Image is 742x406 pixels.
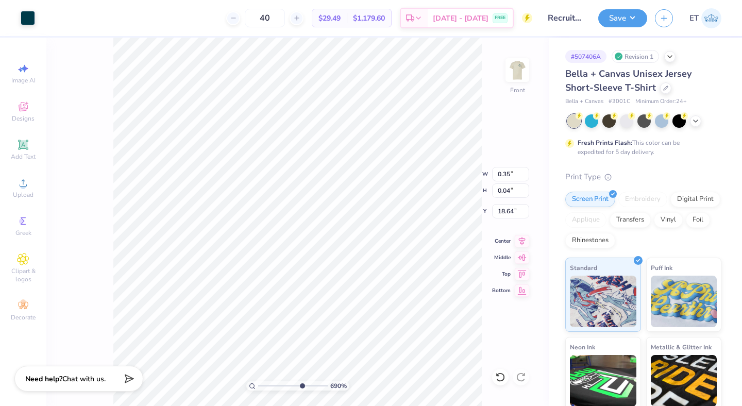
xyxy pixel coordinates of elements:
span: Bella + Canvas Unisex Jersey Short-Sleeve T-Shirt [565,67,692,94]
div: This color can be expedited for 5 day delivery. [578,138,704,157]
span: Middle [492,254,511,261]
div: Print Type [565,171,721,183]
span: Minimum Order: 24 + [635,97,687,106]
span: Center [492,238,511,245]
span: Standard [570,262,597,273]
span: Top [492,270,511,278]
input: – – [245,9,285,27]
span: Bella + Canvas [565,97,603,106]
button: Save [598,9,647,27]
span: # 3001C [609,97,630,106]
span: $1,179.60 [353,13,385,24]
div: Embroidery [618,192,667,207]
div: Digital Print [670,192,720,207]
img: Puff Ink [651,276,717,327]
img: Elaina Thomas [701,8,721,28]
span: Chat with us. [62,374,106,384]
span: $29.49 [318,13,341,24]
span: Bottom [492,287,511,294]
span: Decorate [11,313,36,322]
img: Standard [570,276,636,327]
div: Foil [686,212,710,228]
span: [DATE] - [DATE] [433,13,488,24]
img: Front [507,60,528,80]
span: Image AI [11,76,36,84]
strong: Need help? [25,374,62,384]
div: Front [510,86,525,95]
span: Puff Ink [651,262,672,273]
span: Neon Ink [570,342,595,352]
div: Transfers [610,212,651,228]
span: Designs [12,114,35,123]
div: Rhinestones [565,233,615,248]
span: Upload [13,191,33,199]
span: Clipart & logos [5,267,41,283]
strong: Fresh Prints Flash: [578,139,632,147]
div: Applique [565,212,606,228]
a: ET [689,8,721,28]
div: Screen Print [565,192,615,207]
span: Add Text [11,153,36,161]
span: Metallic & Glitter Ink [651,342,712,352]
input: Untitled Design [540,8,591,28]
div: Revision 1 [612,50,659,63]
div: # 507406A [565,50,606,63]
div: Vinyl [654,212,683,228]
span: FREE [495,14,505,22]
span: 690 % [330,381,347,391]
span: Greek [15,229,31,237]
span: ET [689,12,699,24]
